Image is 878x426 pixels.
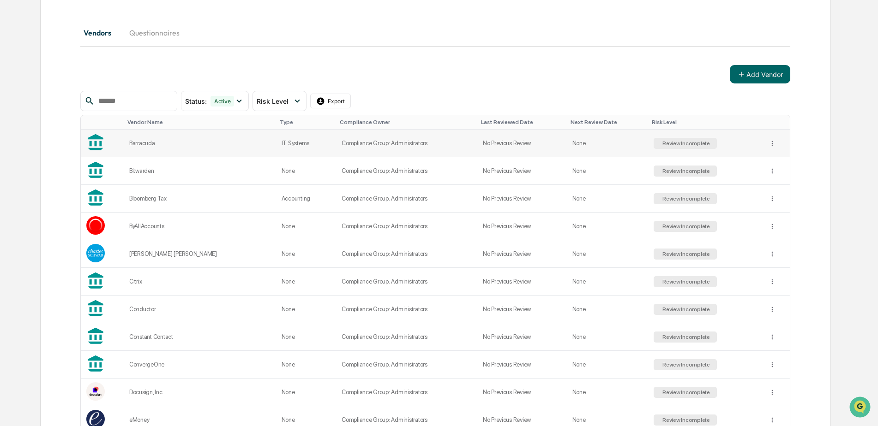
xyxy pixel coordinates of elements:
[477,240,567,268] td: No Previous Review
[567,323,648,351] td: None
[80,22,791,44] div: secondary tabs example
[336,351,477,379] td: Compliance Group: Administrators
[571,119,644,125] div: Toggle SortBy
[567,296,648,323] td: None
[143,101,168,112] button: See all
[661,278,710,285] div: Review Incomplete
[661,195,710,202] div: Review Incomplete
[92,229,112,236] span: Pylon
[567,268,648,296] td: None
[9,207,17,214] div: 🔎
[65,228,112,236] a: Powered byPylon
[276,296,336,323] td: None
[129,333,271,340] div: Constant Contact
[661,140,710,147] div: Review Incomplete
[477,213,567,240] td: No Previous Review
[29,125,122,133] span: [PERSON_NAME].[PERSON_NAME]
[336,323,477,351] td: Compliance Group: Administrators
[129,195,271,202] div: Bloomberg Tax
[129,125,148,133] span: [DATE]
[336,157,477,185] td: Compliance Group: Administrators
[129,250,271,257] div: [PERSON_NAME] [PERSON_NAME]
[210,96,235,106] div: Active
[336,296,477,323] td: Compliance Group: Administrators
[477,268,567,296] td: No Previous Review
[477,130,567,157] td: No Previous Review
[124,125,127,133] span: •
[124,150,127,158] span: •
[88,119,120,125] div: Toggle SortBy
[76,189,114,198] span: Attestations
[567,379,648,406] td: None
[63,185,118,201] a: 🗄️Attestations
[86,244,105,262] img: Vendor Logo
[9,71,26,87] img: 1746055101610-c473b297-6a78-478c-a979-82029cc54cd1
[276,323,336,351] td: None
[129,140,271,147] div: Barracuda
[661,251,710,257] div: Review Incomplete
[129,361,271,368] div: ConvergeOne
[477,157,567,185] td: No Previous Review
[129,223,271,230] div: ByAllAccounts
[276,240,336,268] td: None
[122,22,187,44] button: Questionnaires
[276,379,336,406] td: None
[129,416,271,423] div: eMoney
[29,150,122,158] span: [PERSON_NAME].[PERSON_NAME]
[127,119,272,125] div: Toggle SortBy
[336,240,477,268] td: Compliance Group: Administrators
[661,389,710,396] div: Review Incomplete
[18,206,58,215] span: Data Lookup
[477,296,567,323] td: No Previous Review
[661,168,710,174] div: Review Incomplete
[477,379,567,406] td: No Previous Review
[567,213,648,240] td: None
[310,94,351,108] button: Export
[481,119,563,125] div: Toggle SortBy
[276,213,336,240] td: None
[129,150,148,158] span: [DATE]
[661,223,710,230] div: Review Incomplete
[276,130,336,157] td: IT Systems
[336,379,477,406] td: Compliance Group: Administrators
[19,71,36,87] img: 4531339965365_218c74b014194aa58b9b_72.jpg
[257,97,289,105] span: Risk Level
[185,97,207,105] span: Status :
[567,185,648,213] td: None
[661,306,710,313] div: Review Incomplete
[340,119,474,125] div: Toggle SortBy
[6,202,62,219] a: 🔎Data Lookup
[661,334,710,340] div: Review Incomplete
[67,189,74,197] div: 🗄️
[9,142,24,156] img: Steve.Lennart
[661,417,710,423] div: Review Incomplete
[770,119,786,125] div: Toggle SortBy
[276,157,336,185] td: None
[129,278,271,285] div: Citrix
[730,65,790,83] button: Add Vendor
[9,189,17,197] div: 🖐️
[86,382,105,401] img: Vendor Logo
[336,130,477,157] td: Compliance Group: Administrators
[567,157,648,185] td: None
[477,351,567,379] td: No Previous Review
[477,323,567,351] td: No Previous Review
[567,130,648,157] td: None
[567,240,648,268] td: None
[129,306,271,313] div: Conductor
[9,19,168,34] p: How can we help?
[336,185,477,213] td: Compliance Group: Administrators
[280,119,332,125] div: Toggle SortBy
[336,268,477,296] td: Compliance Group: Administrators
[336,213,477,240] td: Compliance Group: Administrators
[18,189,60,198] span: Preclearance
[9,117,24,131] img: Steve.Lennart
[477,185,567,213] td: No Previous Review
[129,389,271,396] div: Docusign, Inc.
[848,396,873,420] iframe: Open customer support
[42,71,151,80] div: Start new chat
[652,119,759,125] div: Toggle SortBy
[42,80,127,87] div: We're available if you need us!
[157,73,168,84] button: Start new chat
